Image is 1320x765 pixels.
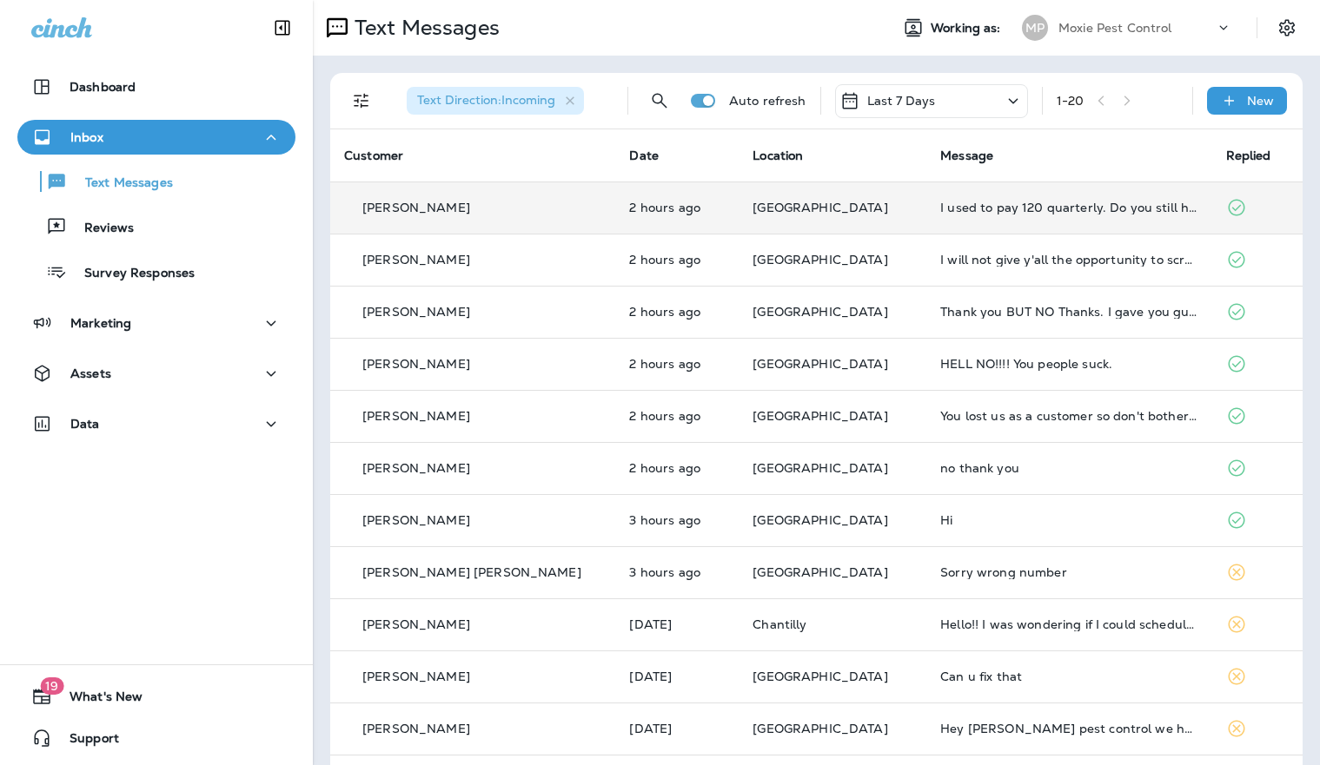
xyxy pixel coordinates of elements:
[362,669,470,683] p: [PERSON_NAME]
[362,513,470,527] p: [PERSON_NAME]
[1226,148,1271,163] span: Replied
[1247,94,1274,108] p: New
[70,417,100,431] p: Data
[629,148,659,163] span: Date
[362,722,470,735] p: [PERSON_NAME]
[362,305,470,319] p: [PERSON_NAME]
[642,83,677,118] button: Search Messages
[362,357,470,371] p: [PERSON_NAME]
[753,356,887,372] span: [GEOGRAPHIC_DATA]
[17,208,295,245] button: Reviews
[70,80,136,94] p: Dashboard
[17,120,295,155] button: Inbox
[940,669,1197,683] div: Can u fix that
[52,689,143,710] span: What's New
[258,10,307,45] button: Collapse Sidebar
[348,15,500,41] p: Text Messages
[40,677,63,695] span: 19
[344,83,379,118] button: Filters
[940,148,993,163] span: Message
[940,513,1197,527] div: Hi
[17,69,295,104] button: Dashboard
[52,731,119,752] span: Support
[940,201,1197,214] div: I used to pay 120 quarterly. Do you still have that deal?
[753,617,806,632] span: Chantilly
[753,460,887,476] span: [GEOGRAPHIC_DATA]
[17,163,295,200] button: Text Messages
[629,201,725,214] p: Sep 17, 2025 11:32 AM
[1057,94,1085,108] div: 1 - 20
[753,721,887,736] span: [GEOGRAPHIC_DATA]
[940,305,1197,319] div: Thank you BUT NO Thanks. I gave you guys my credit card number and it was almost impossible to st...
[1271,12,1303,43] button: Settings
[17,306,295,340] button: Marketing
[17,721,295,755] button: Support
[362,201,470,214] p: [PERSON_NAME]
[629,565,725,579] p: Sep 17, 2025 10:00 AM
[940,617,1197,631] div: Hello!! I was wondering if I could schedule service to look at a possible mouse problem in our ba...
[940,409,1197,423] div: You lost us as a customer so don't bother reaching out to us..the damage was done
[70,130,103,144] p: Inbox
[629,305,725,319] p: Sep 17, 2025 11:10 AM
[629,617,725,631] p: Sep 15, 2025 01:32 PM
[753,669,887,684] span: [GEOGRAPHIC_DATA]
[940,461,1197,475] div: no thank you
[753,200,887,215] span: [GEOGRAPHIC_DATA]
[362,617,470,631] p: [PERSON_NAME]
[17,254,295,290] button: Survey Responses
[362,253,470,267] p: [PERSON_NAME]
[17,406,295,441] button: Data
[362,461,470,475] p: [PERSON_NAME]
[629,357,725,371] p: Sep 17, 2025 11:04 AM
[362,409,470,423] p: [PERSON_NAME]
[629,461,725,475] p: Sep 17, 2025 11:03 AM
[629,722,725,735] p: Sep 13, 2025 08:32 PM
[344,148,403,163] span: Customer
[407,87,584,115] div: Text Direction:Incoming
[67,266,195,282] p: Survey Responses
[940,357,1197,371] div: HELL NO!!!! You people suck.
[67,221,134,237] p: Reviews
[629,669,725,683] p: Sep 14, 2025 11:25 AM
[753,512,887,528] span: [GEOGRAPHIC_DATA]
[940,722,1197,735] div: Hey moxie pest control we have seen several roaches in our house recently and I would like you gu...
[629,409,725,423] p: Sep 17, 2025 11:03 AM
[753,408,887,424] span: [GEOGRAPHIC_DATA]
[1058,21,1172,35] p: Moxie Pest Control
[417,92,555,108] span: Text Direction : Incoming
[362,565,581,579] p: [PERSON_NAME] [PERSON_NAME]
[68,175,173,192] p: Text Messages
[1022,15,1048,41] div: MP
[70,316,131,330] p: Marketing
[753,252,887,267] span: [GEOGRAPHIC_DATA]
[17,679,295,714] button: 19What's New
[753,564,887,580] span: [GEOGRAPHIC_DATA]
[753,304,887,320] span: [GEOGRAPHIC_DATA]
[940,253,1197,267] div: I will not give y'all the opportunity to screw me over gain.
[940,565,1197,579] div: Sorry wrong number
[17,356,295,391] button: Assets
[70,366,111,380] p: Assets
[753,148,803,163] span: Location
[867,94,936,108] p: Last 7 Days
[629,253,725,267] p: Sep 17, 2025 11:11 AM
[729,94,806,108] p: Auto refresh
[629,513,725,527] p: Sep 17, 2025 10:23 AM
[931,21,1005,36] span: Working as:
